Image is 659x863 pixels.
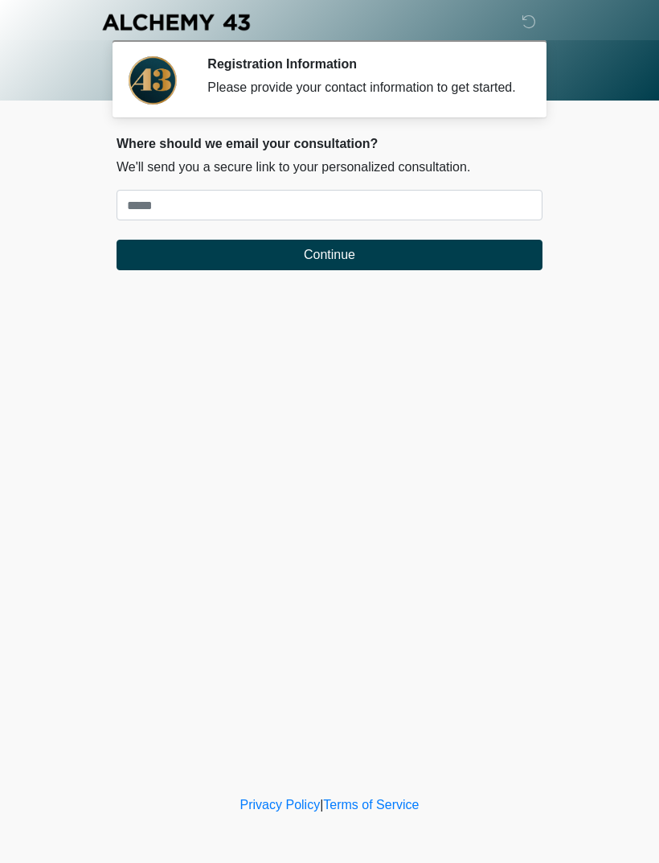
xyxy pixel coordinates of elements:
[129,56,177,105] img: Agent Avatar
[207,56,518,72] h2: Registration Information
[117,158,542,177] p: We'll send you a secure link to your personalized consultation.
[117,136,542,151] h2: Where should we email your consultation?
[240,798,321,812] a: Privacy Policy
[320,798,323,812] a: |
[207,78,518,97] div: Please provide your contact information to get started.
[323,798,419,812] a: Terms of Service
[117,240,542,270] button: Continue
[100,12,252,32] img: Alchemy 43 Logo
